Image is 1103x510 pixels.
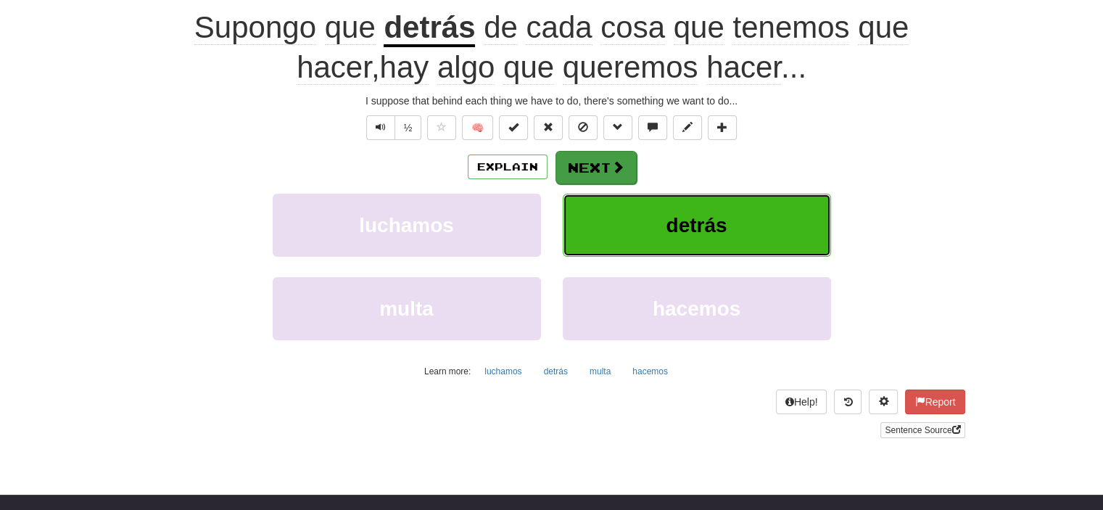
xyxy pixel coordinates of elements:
[476,361,529,382] button: luchamos
[673,115,702,140] button: Edit sentence (alt+d)
[563,277,831,340] button: hacemos
[706,50,781,85] span: hacer
[503,50,554,85] span: que
[437,50,495,85] span: algo
[427,115,456,140] button: Favorite sentence (alt+f)
[379,297,434,320] span: multa
[834,390,862,414] button: Round history (alt+y)
[273,194,541,257] button: luchamos
[384,10,475,47] u: detrás
[484,10,518,45] span: de
[732,10,849,45] span: tenemos
[499,115,528,140] button: Set this sentence to 100% Mastered (alt+m)
[424,366,471,377] small: Learn more:
[603,115,632,140] button: Grammar (alt+g)
[858,10,909,45] span: que
[624,361,676,382] button: hacemos
[666,214,727,237] span: detrás
[880,422,964,438] a: Sentence Source
[708,115,737,140] button: Add to collection (alt+a)
[359,214,454,237] span: luchamos
[468,155,548,179] button: Explain
[638,115,667,140] button: Discuss sentence (alt+u)
[563,194,831,257] button: detrás
[380,50,429,85] span: hay
[325,10,376,45] span: que
[194,10,316,45] span: Supongo
[273,277,541,340] button: multa
[526,10,592,45] span: cada
[674,10,724,45] span: que
[363,115,422,140] div: Text-to-speech controls
[297,10,909,85] span: , ...
[394,115,422,140] button: ½
[563,50,698,85] span: queremos
[600,10,665,45] span: cosa
[139,94,965,108] div: I suppose that behind each thing we have to do, there's something we want to do...
[462,115,493,140] button: 🧠
[569,115,598,140] button: Ignore sentence (alt+i)
[905,390,964,414] button: Report
[297,50,371,85] span: hacer
[366,115,395,140] button: Play sentence audio (ctl+space)
[555,151,637,184] button: Next
[653,297,740,320] span: hacemos
[536,361,576,382] button: detrás
[534,115,563,140] button: Reset to 0% Mastered (alt+r)
[582,361,619,382] button: multa
[776,390,827,414] button: Help!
